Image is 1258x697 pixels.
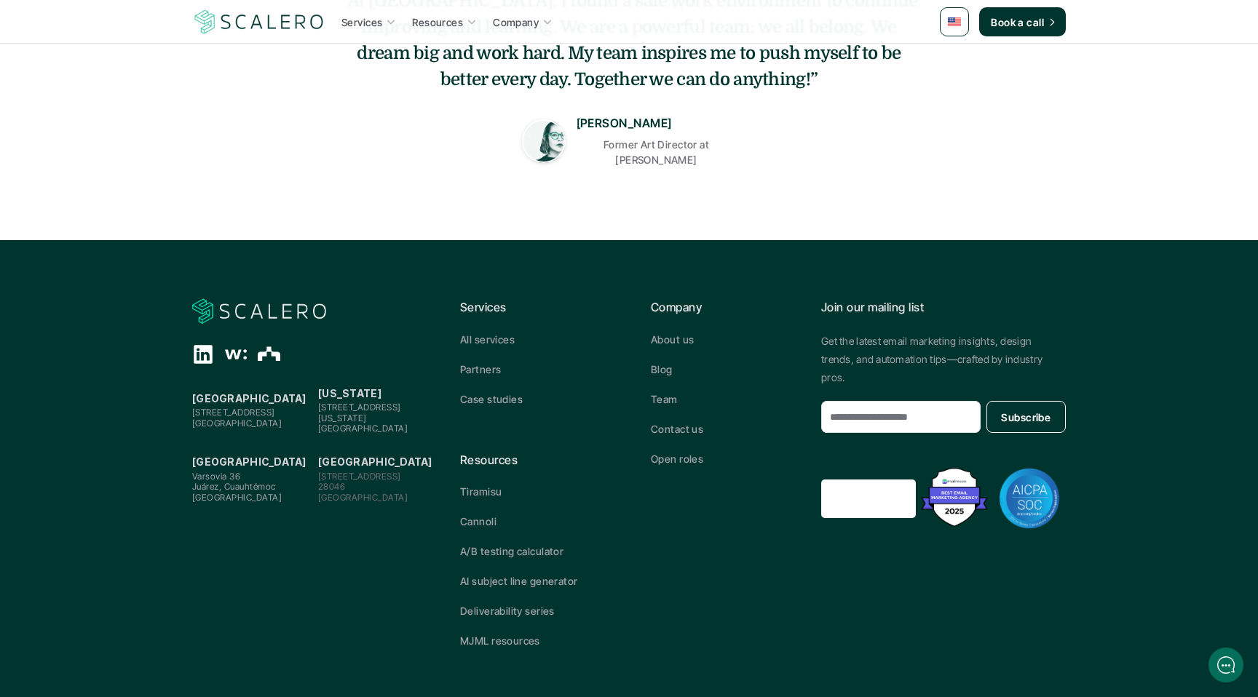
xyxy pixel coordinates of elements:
[341,15,382,30] p: Services
[460,362,607,377] a: Partners
[460,603,555,618] p: Deliverability series
[192,481,276,492] span: Juárez, Cuauhtémoc
[651,332,694,347] p: About us
[460,332,515,347] p: All services
[651,451,703,466] p: Open roles
[460,543,563,559] p: A/B testing calculator
[22,71,269,94] h1: Hi! Welcome to Scalero.
[460,603,607,618] a: Deliverability series
[192,298,326,325] img: Scalero company logo for dark backgrounds
[821,332,1066,387] p: Get the latest email marketing insights, design trends, and automation tips—crafted by industry p...
[577,137,737,167] p: Former Art Director at [PERSON_NAME]
[192,492,282,503] span: [GEOGRAPHIC_DATA]
[460,543,607,559] a: A/B testing calculator
[22,97,269,167] h2: Let us know if we can help with lifecycle marketing.
[651,421,703,437] p: Contact us
[192,392,306,405] strong: [GEOGRAPHIC_DATA]
[986,401,1066,433] button: Subscribe
[122,509,184,518] span: We run on Gist
[651,391,798,407] a: Team
[460,391,523,407] p: Case studies
[225,343,247,365] div: Wellfound
[460,332,607,347] a: All services
[651,451,798,466] a: Open roles
[192,471,240,482] span: Varsovia 36
[460,573,578,589] p: AI subject line generator
[651,391,678,407] p: Team
[318,471,437,503] p: [STREET_ADDRESS] 28046 [GEOGRAPHIC_DATA]
[577,114,672,133] p: [PERSON_NAME]
[412,15,463,30] p: Resources
[192,8,326,36] img: Scalero company logo
[192,9,326,35] a: Scalero company logo
[460,514,497,529] p: Cannoli
[651,332,798,347] a: About us
[192,418,282,429] span: [GEOGRAPHIC_DATA]
[979,7,1066,36] a: Book a call
[651,298,798,317] p: Company
[460,514,607,529] a: Cannoli
[94,202,175,213] span: New conversation
[23,193,269,222] button: New conversation
[1208,648,1243,682] iframe: gist-messenger-bubble-iframe
[318,387,381,399] strong: [US_STATE]
[821,298,1066,317] p: Join our mailing list
[460,391,607,407] a: Case studies
[651,362,673,377] p: Blog
[460,362,501,377] p: Partners
[318,402,401,413] span: [STREET_ADDRESS]
[460,484,502,499] p: Tiramisu
[318,455,432,468] strong: [GEOGRAPHIC_DATA]
[999,468,1060,529] img: AICPA SOC badge
[460,573,607,589] a: AI subject line generator
[192,455,306,468] strong: [GEOGRAPHIC_DATA]
[318,413,408,434] span: [US_STATE][GEOGRAPHIC_DATA]
[192,407,275,418] span: [STREET_ADDRESS]
[460,298,607,317] p: Services
[460,451,607,470] p: Resources
[651,362,798,377] a: Blog
[460,633,607,648] a: MJML resources
[192,343,214,365] div: Linkedin
[460,484,607,499] a: Tiramisu
[918,464,991,530] img: Best Email Marketing Agency 2025 - Recognized by Mailmodo
[258,343,280,366] div: The Org
[460,633,540,648] p: MJML resources
[1001,410,1051,425] p: Subscribe
[651,421,798,437] a: Contact us
[991,15,1044,30] p: Book a call
[493,15,539,30] p: Company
